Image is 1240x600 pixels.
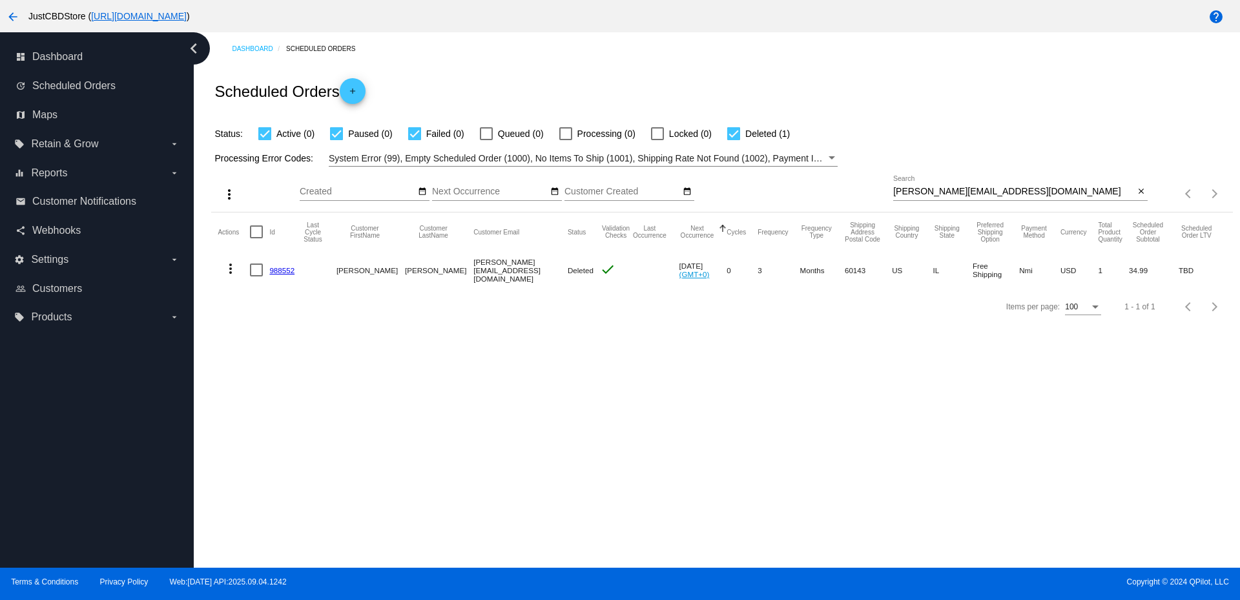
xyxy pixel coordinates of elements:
[973,222,1008,243] button: Change sorting for PreferredShippingOption
[214,153,313,163] span: Processing Error Codes:
[1176,294,1202,320] button: Previous page
[1019,251,1060,289] mat-cell: Nmi
[1129,251,1179,289] mat-cell: 34.99
[218,212,250,251] mat-header-cell: Actions
[32,283,82,295] span: Customers
[169,254,180,265] i: arrow_drop_down
[183,38,204,59] i: chevron_left
[1129,222,1167,243] button: Change sorting for Subtotal
[1060,228,1087,236] button: Change sorting for CurrencyIso
[933,225,961,239] button: Change sorting for ShippingState
[15,105,180,125] a: map Maps
[31,138,98,150] span: Retain & Grow
[11,577,78,586] a: Terms & Conditions
[892,225,921,239] button: Change sorting for ShippingCountry
[1134,185,1148,199] button: Clear
[1179,225,1215,239] button: Change sorting for LifetimeValue
[727,251,758,289] mat-cell: 0
[31,167,67,179] span: Reports
[1098,251,1129,289] mat-cell: 1
[1098,212,1129,251] mat-header-cell: Total Product Quantity
[564,187,681,197] input: Customer Created
[973,251,1019,289] mat-cell: Free Shipping
[15,76,180,96] a: update Scheduled Orders
[758,228,788,236] button: Change sorting for Frequency
[170,577,287,586] a: Web:[DATE] API:2025.09.04.1242
[15,220,180,241] a: share Webhooks
[568,266,594,274] span: Deleted
[600,212,632,251] mat-header-cell: Validation Checks
[15,196,26,207] i: email
[745,126,790,141] span: Deleted (1)
[32,80,116,92] span: Scheduled Orders
[15,110,26,120] i: map
[1202,294,1228,320] button: Next page
[845,251,892,289] mat-cell: 60143
[5,9,21,25] mat-icon: arrow_back
[432,187,548,197] input: Next Occurrence
[631,577,1229,586] span: Copyright © 2024 QPilot, LLC
[893,187,1134,197] input: Search
[473,251,568,289] mat-cell: [PERSON_NAME][EMAIL_ADDRESS][DOMAIN_NAME]
[1006,302,1060,311] div: Items per page:
[15,225,26,236] i: share
[301,222,325,243] button: Change sorting for LastProcessingCycleId
[15,278,180,299] a: people_outline Customers
[222,187,237,202] mat-icon: more_vert
[1137,187,1146,197] mat-icon: close
[577,126,635,141] span: Processing (0)
[473,228,519,236] button: Change sorting for CustomerEmail
[1065,303,1101,312] mat-select: Items per page:
[845,222,880,243] button: Change sorting for ShippingPostcode
[550,187,559,197] mat-icon: date_range
[1065,302,1078,311] span: 100
[800,251,845,289] mat-cell: Months
[632,225,667,239] button: Change sorting for LastOccurrenceUtc
[14,139,25,149] i: local_offer
[232,39,286,59] a: Dashboard
[14,168,25,178] i: equalizer
[727,228,746,236] button: Change sorting for Cycles
[214,78,365,104] h2: Scheduled Orders
[1124,302,1155,311] div: 1 - 1 of 1
[169,139,180,149] i: arrow_drop_down
[32,51,83,63] span: Dashboard
[498,126,544,141] span: Queued (0)
[348,126,392,141] span: Paused (0)
[15,52,26,62] i: dashboard
[32,225,81,236] span: Webhooks
[276,126,315,141] span: Active (0)
[426,126,464,141] span: Failed (0)
[300,187,416,197] input: Created
[269,228,274,236] button: Change sorting for Id
[15,284,26,294] i: people_outline
[1060,251,1099,289] mat-cell: USD
[1202,181,1228,207] button: Next page
[1208,9,1224,25] mat-icon: help
[169,312,180,322] i: arrow_drop_down
[345,87,360,102] mat-icon: add
[91,11,187,21] a: [URL][DOMAIN_NAME]
[329,150,838,167] mat-select: Filter by Processing Error Codes
[568,228,586,236] button: Change sorting for Status
[405,225,462,239] button: Change sorting for CustomerLastName
[336,251,405,289] mat-cell: [PERSON_NAME]
[100,577,149,586] a: Privacy Policy
[600,262,615,277] mat-icon: check
[758,251,800,289] mat-cell: 3
[14,312,25,322] i: local_offer
[169,168,180,178] i: arrow_drop_down
[32,109,57,121] span: Maps
[15,47,180,67] a: dashboard Dashboard
[1179,251,1226,289] mat-cell: TBD
[679,270,710,278] a: (GMT+0)
[31,311,72,323] span: Products
[214,129,243,139] span: Status:
[32,196,136,207] span: Customer Notifications
[418,187,427,197] mat-icon: date_range
[405,251,473,289] mat-cell: [PERSON_NAME]
[679,251,727,289] mat-cell: [DATE]
[15,81,26,91] i: update
[31,254,68,265] span: Settings
[286,39,367,59] a: Scheduled Orders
